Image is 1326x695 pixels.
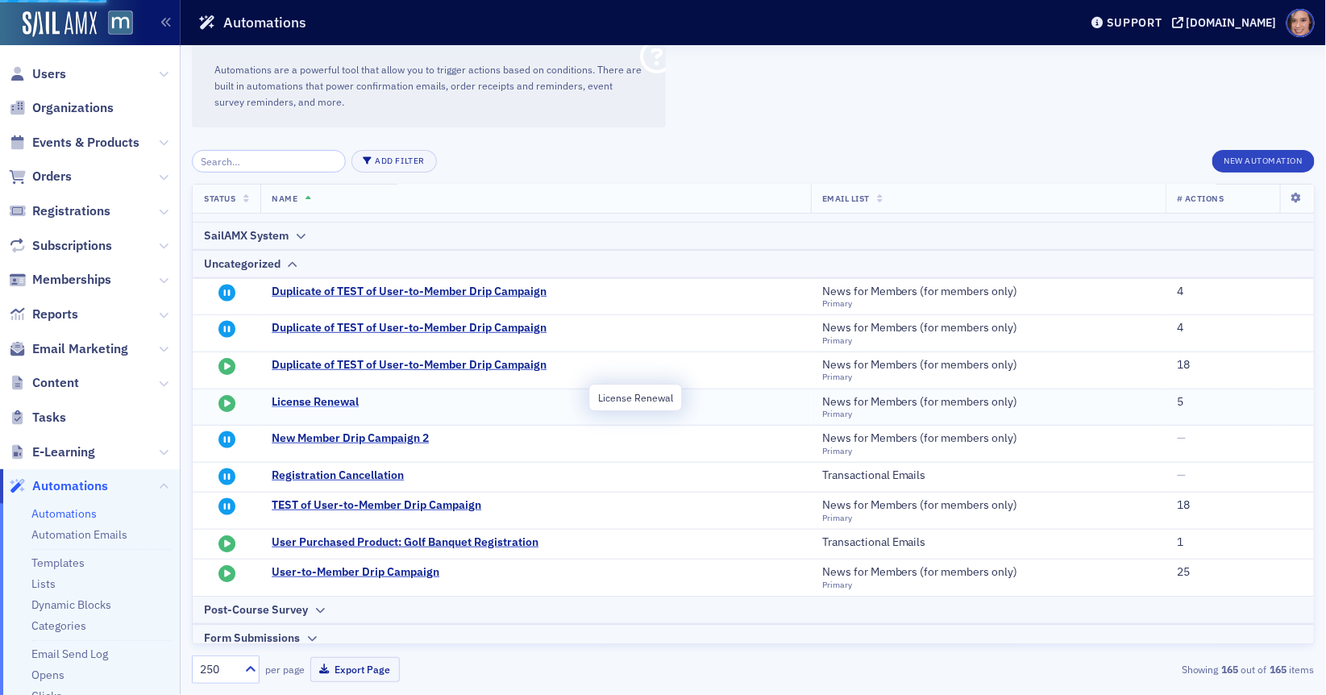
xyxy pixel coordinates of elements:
[822,580,1018,590] div: Primary
[218,498,235,515] i: Paused
[822,358,1018,372] span: News for Members (for members only)
[272,431,588,446] a: New Member Drip Campaign 2
[822,498,1018,513] span: News for Members (for members only)
[272,321,588,335] a: Duplicate of TEST of User-to-Member Drip Campaign
[1212,150,1315,173] button: New Automation
[822,193,870,204] span: Email List
[822,285,1018,299] span: News for Members (for members only)
[272,535,588,550] a: User Purchased Product: Golf Banquet Registration
[1172,17,1282,28] button: [DOMAIN_NAME]
[272,498,588,513] span: TEST of User-to-Member Drip Campaign
[822,468,969,483] span: Transactional Emails
[9,340,128,358] a: Email Marketing
[31,597,111,612] a: Dynamic Blocks
[192,150,346,173] input: Search…
[9,237,112,255] a: Subscriptions
[822,395,1018,410] span: News for Members (for members only)
[272,395,588,410] span: License Renewal
[23,11,97,37] img: SailAMX
[1177,565,1303,580] div: 25
[204,256,281,273] div: Uncategorized
[9,65,66,83] a: Users
[822,565,1018,580] span: News for Members (for members only)
[1177,321,1303,335] div: 4
[31,647,108,661] a: Email Send Log
[218,431,235,448] i: Paused
[218,565,235,582] i: Started
[1107,15,1162,30] div: Support
[272,193,297,204] span: Name
[1177,358,1303,372] div: 18
[822,409,1018,419] div: Primary
[822,446,1018,456] div: Primary
[822,321,1018,335] span: News for Members (for members only)
[822,372,1018,382] div: Primary
[1177,395,1303,410] div: 5
[1219,662,1241,676] strong: 165
[218,321,235,338] i: Paused
[32,134,139,152] span: Events & Products
[204,601,308,618] div: Post-Course Survey
[272,468,588,483] a: Registration Cancellation
[1287,9,1315,37] span: Profile
[351,150,437,173] button: Add Filter
[200,661,235,678] div: 250
[32,202,110,220] span: Registrations
[204,218,294,235] div: Form Submission
[32,306,78,323] span: Reports
[31,527,127,542] a: Automation Emails
[272,358,588,372] a: Duplicate of TEST of User-to-Member Drip Campaign
[214,62,643,110] p: Automations are a powerful tool that allow you to trigger actions based on conditions. There are ...
[822,335,1018,346] div: Primary
[822,513,1018,523] div: Primary
[32,271,111,289] span: Memberships
[32,409,66,427] span: Tasks
[31,668,64,682] a: Opens
[9,306,78,323] a: Reports
[32,65,66,83] span: Users
[1177,468,1186,482] span: —
[204,630,300,647] div: Form Submissions
[9,271,111,289] a: Memberships
[9,374,79,392] a: Content
[1177,498,1303,513] div: 18
[32,443,95,461] span: E-Learning
[32,477,108,495] span: Automations
[9,168,72,185] a: Orders
[108,10,133,35] img: SailAMX
[218,468,235,485] i: Paused
[9,477,108,495] a: Automations
[1267,662,1290,676] strong: 165
[822,298,1018,309] div: Primary
[1212,152,1315,167] a: New Automation
[310,657,400,682] button: Export Page
[9,409,66,427] a: Tasks
[32,340,128,358] span: Email Marketing
[218,358,235,375] i: Started
[272,285,588,299] span: Duplicate of TEST of User-to-Member Drip Campaign
[223,13,306,32] h1: Automations
[32,374,79,392] span: Content
[31,556,85,570] a: Templates
[1177,193,1224,204] span: # Actions
[9,134,139,152] a: Events & Products
[32,237,112,255] span: Subscriptions
[204,227,289,244] div: SailAMX System
[97,10,133,38] a: View Homepage
[589,384,683,411] div: License Renewal
[1177,535,1303,550] div: 1
[9,99,114,117] a: Organizations
[204,193,235,204] span: Status
[218,395,235,412] i: Started
[1177,285,1303,299] div: 4
[265,662,305,676] label: per page
[272,565,588,580] a: User-to-Member Drip Campaign
[9,202,110,220] a: Registrations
